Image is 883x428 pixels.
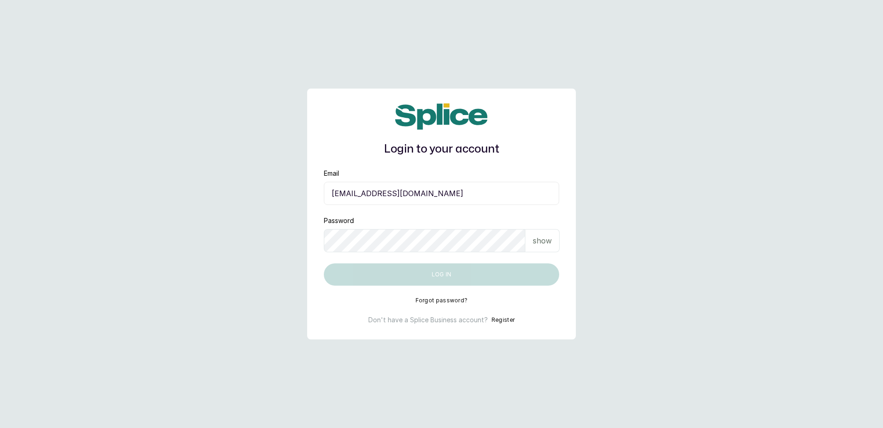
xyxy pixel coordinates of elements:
p: show [533,235,552,246]
label: Email [324,169,339,178]
button: Register [492,315,515,325]
button: Forgot password? [416,297,468,304]
p: Don't have a Splice Business account? [368,315,488,325]
input: email@acme.com [324,182,559,205]
h1: Login to your account [324,141,559,158]
button: Log in [324,263,559,286]
label: Password [324,216,354,225]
